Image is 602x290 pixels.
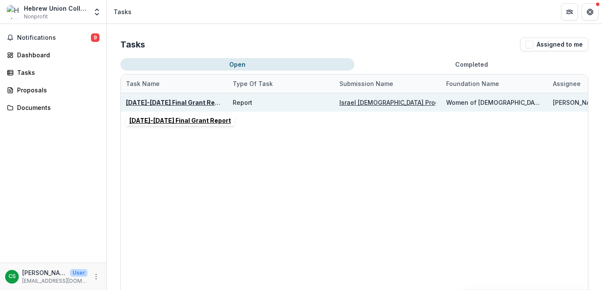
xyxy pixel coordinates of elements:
[22,277,88,285] p: [EMAIL_ADDRESS][DOMAIN_NAME]
[3,48,103,62] a: Dashboard
[520,38,588,51] button: Assigned to me
[3,83,103,97] a: Proposals
[334,74,441,93] div: Submission Name
[70,269,88,277] p: User
[17,50,96,59] div: Dashboard
[91,3,103,21] button: Open entity switcher
[121,74,228,93] div: Task Name
[120,58,354,71] button: Open
[233,98,252,107] div: Report
[22,268,67,277] p: [PERSON_NAME]
[24,13,48,21] span: Nonprofit
[3,65,103,80] a: Tasks
[548,79,586,88] div: Assignee
[17,34,91,41] span: Notifications
[9,274,16,279] div: Cheryl Slavin
[91,272,101,282] button: More
[354,58,588,71] button: Completed
[7,5,20,19] img: Hebrew Union College Jewish Institute of Religion
[446,98,543,107] div: Women of [DEMOGRAPHIC_DATA]
[441,79,504,88] div: Foundation Name
[17,86,96,95] div: Proposals
[553,98,602,107] div: [PERSON_NAME]
[110,6,135,18] nav: breadcrumb
[91,33,99,42] span: 9
[24,4,88,13] div: Hebrew Union College Jewish Institute of Religion
[126,99,228,106] a: [DATE]-[DATE] Final Grant Report
[120,39,145,50] h2: Tasks
[121,79,165,88] div: Task Name
[228,74,334,93] div: Type of Task
[582,3,599,21] button: Get Help
[441,74,548,93] div: Foundation Name
[228,79,278,88] div: Type of Task
[561,3,578,21] button: Partners
[3,31,103,44] button: Notifications9
[3,101,103,115] a: Documents
[17,68,96,77] div: Tasks
[114,7,132,16] div: Tasks
[334,79,398,88] div: Submission Name
[339,99,450,106] a: Israel [DEMOGRAPHIC_DATA] Program
[17,103,96,112] div: Documents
